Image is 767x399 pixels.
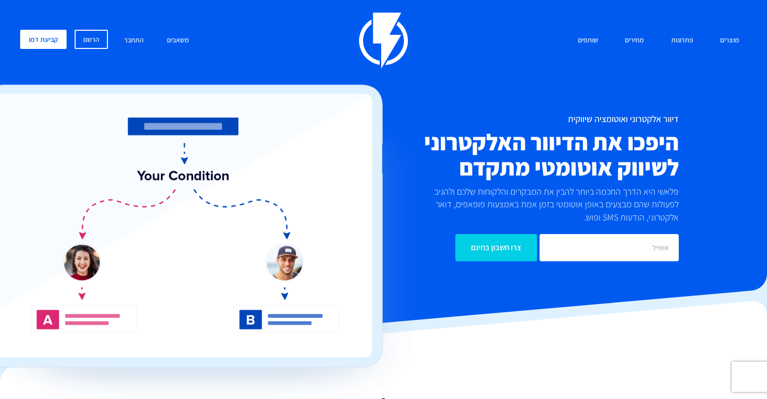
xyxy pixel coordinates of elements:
a: מחירים [617,30,652,51]
p: פלאשי היא הדרך החכמה ביותר להבין את המבקרים והלקוחות שלכם ולהגיב לפעולות שהם מבצעים באופן אוטומטי... [422,185,679,224]
a: הרשם [75,30,108,49]
input: צרו חשבון בחינם [455,234,537,261]
a: מוצרים [713,30,747,51]
input: אימייל [540,234,679,261]
h1: דיוור אלקטרוני ואוטומציה שיווקית [330,114,679,124]
h2: היפכו את הדיוור האלקטרוני לשיווק אוטומטי מתקדם [330,129,679,180]
a: פתרונות [664,30,701,51]
a: קביעת דמו [20,30,67,49]
a: שותפים [570,30,606,51]
a: משאבים [159,30,197,51]
a: התחבר [116,30,151,51]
